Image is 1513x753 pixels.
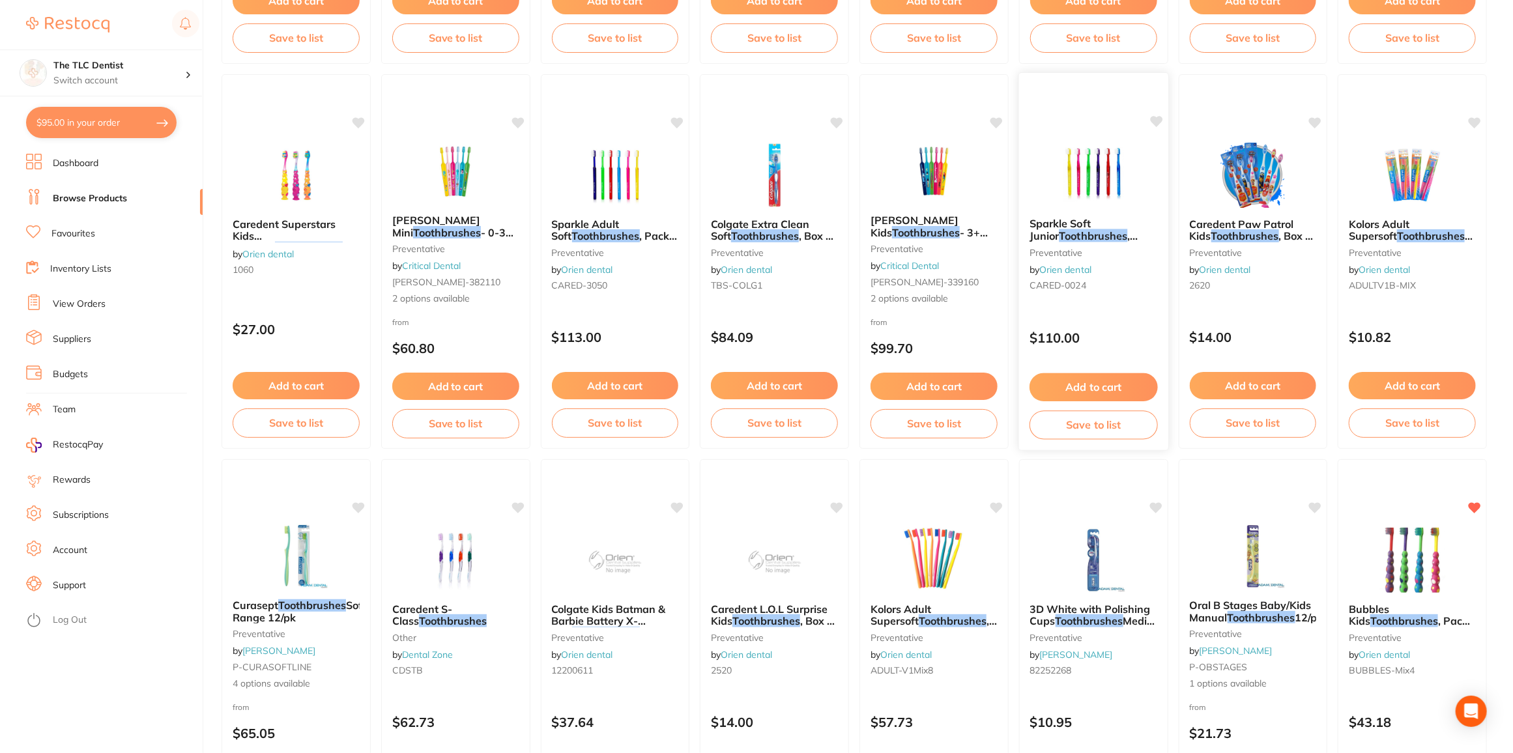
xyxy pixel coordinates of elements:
[233,726,360,741] p: $65.05
[552,218,620,242] span: Sparkle Adult Soft
[1030,632,1157,643] small: preventative
[711,23,838,52] button: Save to list
[552,264,613,276] span: by
[26,610,199,631] button: Log Out
[552,408,679,437] button: Save to list
[732,143,817,208] img: Colgate Extra Clean Soft Toothbrushes, Box of 72
[26,107,177,138] button: $95.00 in your order
[392,214,480,238] span: [PERSON_NAME] Mini
[552,330,679,345] p: $113.00
[392,664,423,676] span: CDSTB
[392,226,513,251] span: - 0-3 years (25 per box)
[1200,645,1273,657] a: [PERSON_NAME]
[1030,603,1157,627] b: 3D White with Polishing Cups Toothbrushes Medium 6/pk
[552,372,679,399] button: Add to cart
[53,614,87,627] a: Log Out
[242,645,315,657] a: [PERSON_NAME]
[402,649,453,661] a: Dental Zone
[1190,218,1294,242] span: Caredent Paw Patrol Kids
[1030,247,1158,257] small: preventative
[1349,649,1410,661] span: by
[402,260,461,272] a: Critical Dental
[871,244,998,254] small: preventative
[1190,599,1312,623] span: Oral B Stages Baby/Kids Manual
[392,603,452,627] span: Caredent S- Class
[880,649,932,661] a: Orien dental
[253,524,338,589] img: Curasept Toothbrushes SoftLine Range 12/pk
[1050,141,1136,207] img: Sparkle Soft Junior Toothbrushes, Pack of 72
[711,218,838,242] b: Colgate Extra Clean Soft Toothbrushes, Box of 72
[880,260,939,272] a: Critical Dental
[233,248,294,260] span: by
[871,23,998,52] button: Save to list
[242,248,294,260] a: Orien dental
[1211,143,1295,208] img: Caredent Paw Patrol Kids Toothbrushes, Box of 6
[233,408,360,437] button: Save to list
[1349,218,1476,242] b: Kolors Adult Supersoft Toothbrushes Blister Packaging, Box of 12
[53,298,106,311] a: View Orders
[552,248,679,258] small: preventative
[53,509,109,522] a: Subscriptions
[233,702,250,712] span: from
[26,438,42,453] img: RestocqPay
[1397,229,1465,242] em: Toothbrushes
[1190,677,1317,690] span: 1 options available
[919,614,987,627] em: Toothbrushes
[711,664,732,676] span: 2520
[732,614,800,627] em: Toothbrushes
[392,341,519,356] p: $60.80
[53,74,185,87] p: Switch account
[26,17,109,33] img: Restocq Logo
[1349,279,1416,291] span: ADULTV1B-MIX
[871,373,998,400] button: Add to cart
[552,603,666,640] span: Colgate Kids Batman & Barbie Battery X-Soft
[278,599,346,612] em: Toothbrushes
[1059,229,1127,242] em: Toothbrushes
[1030,715,1157,730] p: $10.95
[1190,248,1317,258] small: preventative
[1349,408,1476,437] button: Save to list
[392,603,519,627] b: Caredent S- Class Toothbrushes
[1349,715,1476,730] p: $43.18
[711,649,772,661] span: by
[1039,264,1091,276] a: Orien dental
[20,60,46,86] img: The TLC Dentist
[419,614,487,627] em: Toothbrushes
[392,244,519,254] small: preventative
[1359,649,1410,661] a: Orien dental
[1040,649,1113,661] a: [PERSON_NAME]
[1190,279,1211,291] span: 2620
[871,276,979,288] span: [PERSON_NAME]-339160
[711,715,838,730] p: $14.00
[1190,599,1317,623] b: Oral B Stages Baby/Kids Manual Toothbrushes 12/pk
[233,661,311,673] span: P-CURASOFTLINE
[53,579,86,592] a: Support
[392,260,461,272] span: by
[1349,632,1476,643] small: preventative
[573,528,657,593] img: Colgate Kids Batman & Barbie Battery X-Soft Toothbrushes, Pack of 6
[552,23,679,52] button: Save to list
[53,438,103,451] span: RestocqPay
[721,264,772,276] a: Orien dental
[53,333,91,346] a: Suppliers
[392,292,519,305] span: 2 options available
[711,632,838,643] small: preventative
[1190,23,1317,52] button: Save to list
[51,227,95,240] a: Favourites
[233,322,360,337] p: $27.00
[871,341,998,356] p: $99.70
[1349,330,1476,345] p: $10.82
[1030,649,1113,661] span: by
[413,226,481,239] em: Toothbrushes
[552,664,594,676] span: 12200611
[233,372,360,399] button: Add to cart
[1030,410,1158,440] button: Save to list
[871,214,958,238] span: [PERSON_NAME] Kids
[1030,218,1158,242] b: Sparkle Soft Junior Toothbrushes, Pack of 72
[26,10,109,40] a: Restocq Logo
[711,279,762,291] span: TBS-COLG1
[552,649,613,661] span: by
[552,218,679,242] b: Sparkle Adult Soft Toothbrushes, Pack of 72
[871,226,988,251] span: - 3+ years (25 per box)
[1190,218,1317,242] b: Caredent Paw Patrol Kids Toothbrushes, Box of 6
